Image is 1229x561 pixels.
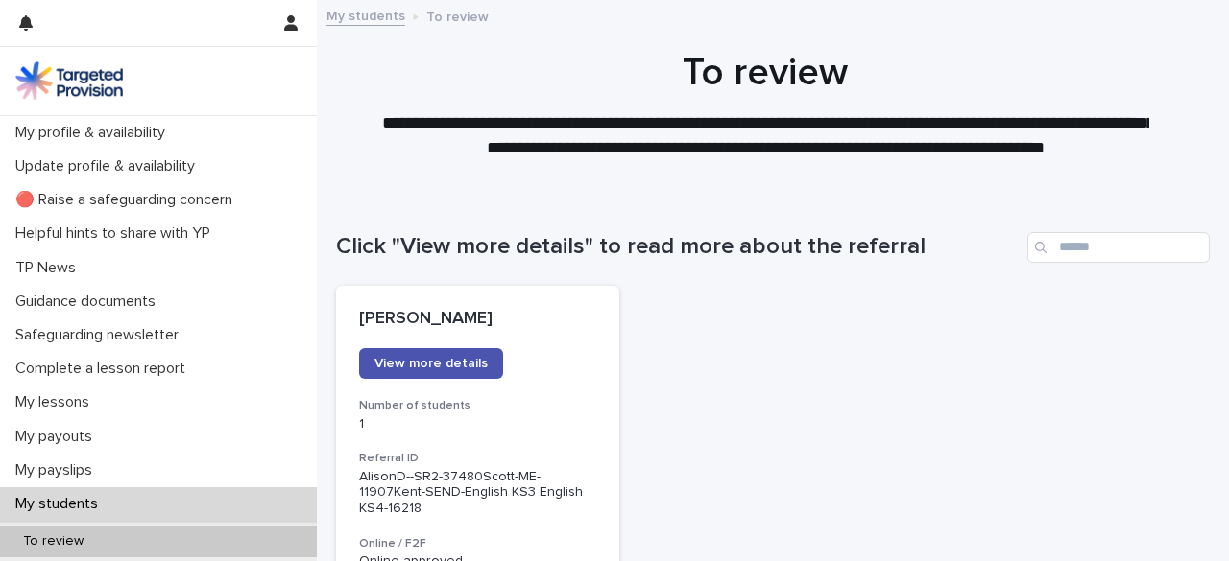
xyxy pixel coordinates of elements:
[8,224,226,243] p: Helpful hints to share with YP
[359,348,503,379] a: View more details
[326,4,405,26] a: My students
[1027,232,1210,263] input: Search
[8,428,108,446] p: My payouts
[8,124,181,142] p: My profile & availability
[8,533,99,549] p: To review
[374,357,488,370] span: View more details
[336,50,1195,96] h1: To review
[8,495,113,513] p: My students
[426,5,489,26] p: To review
[359,416,596,432] p: 1
[359,309,596,330] p: [PERSON_NAME]
[8,393,105,411] p: My lessons
[8,360,201,378] p: Complete a lesson report
[8,259,91,277] p: TP News
[359,536,596,551] h3: Online / F2F
[359,469,596,517] p: AlisonD--SR2-37480Scott-ME-11907Kent-SEND-English KS3 English KS4-16218
[359,451,596,466] h3: Referral ID
[8,292,171,311] p: Guidance documents
[8,326,194,344] p: Safeguarding newsletter
[8,157,210,175] p: Update profile & availability
[8,191,248,209] p: 🔴 Raise a safeguarding concern
[336,233,1020,261] h1: Click "View more details" to read more about the referral
[15,61,123,100] img: M5nRWzHhSzIhMunXDL62
[359,398,596,413] h3: Number of students
[8,461,108,479] p: My payslips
